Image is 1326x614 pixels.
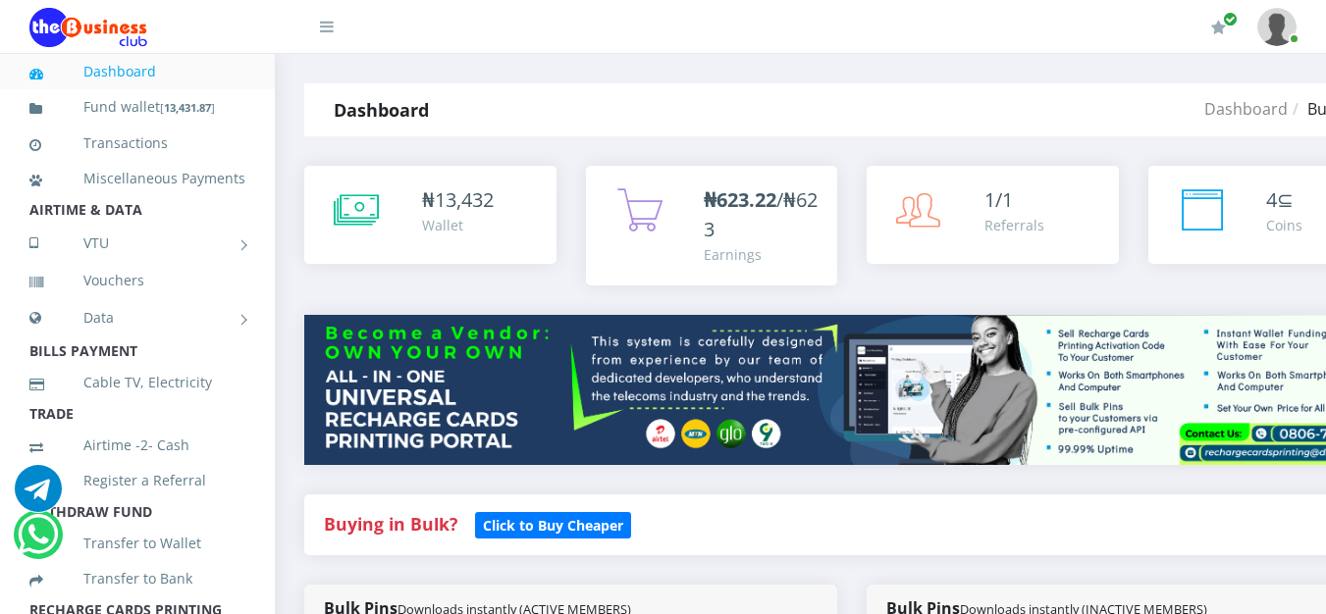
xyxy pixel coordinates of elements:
[29,360,245,405] a: Cable TV, Electricity
[29,556,245,601] a: Transfer to Bank
[29,8,147,47] img: Logo
[1257,8,1297,46] img: User
[15,480,62,512] a: Chat for support
[1266,215,1302,235] div: Coins
[29,293,245,342] a: Data
[334,98,429,122] strong: Dashboard
[29,219,245,268] a: VTU
[164,100,211,115] b: 13,431.87
[1266,185,1302,215] div: ⊆
[29,521,245,566] a: Transfer to Wallet
[1223,12,1238,26] span: Renew/Upgrade Subscription
[1211,20,1226,35] i: Renew/Upgrade Subscription
[984,186,1013,213] span: 1/1
[435,186,494,213] span: 13,432
[1204,98,1288,120] a: Dashboard
[984,215,1044,235] div: Referrals
[704,186,818,242] span: /₦623
[160,100,215,115] small: [ ]
[586,166,838,285] a: ₦623.22/₦623 Earnings
[29,423,245,468] a: Airtime -2- Cash
[324,512,457,536] strong: Buying in Bulk?
[704,186,776,213] b: ₦623.22
[29,121,245,166] a: Transactions
[29,84,245,130] a: Fund wallet[13,431.87]
[29,258,245,303] a: Vouchers
[704,244,819,265] div: Earnings
[304,166,557,264] a: ₦13,432 Wallet
[867,166,1119,264] a: 1/1 Referrals
[483,516,623,535] b: Click to Buy Cheaper
[475,512,631,536] a: Click to Buy Cheaper
[1266,186,1277,213] span: 4
[29,156,245,201] a: Miscellaneous Payments
[422,215,494,235] div: Wallet
[422,185,494,215] div: ₦
[18,526,58,558] a: Chat for support
[29,458,245,503] a: Register a Referral
[29,49,245,94] a: Dashboard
